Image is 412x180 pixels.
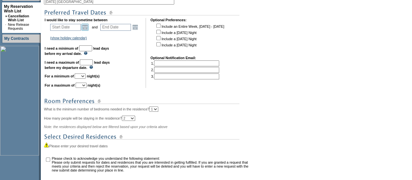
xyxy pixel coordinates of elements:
a: Open the calendar popup. [132,24,139,31]
a: My Reservation Wish List [4,4,33,13]
div: Please enter your desired travel dates [44,142,251,148]
b: For a minimum of [45,74,74,78]
b: night(s) [87,74,99,78]
a: (show holiday calendar) [50,36,87,40]
img: questionMark_lightBlue.gif [84,51,88,55]
input: Date format: M/D/Y. Shortcut keys: [T] for Today. [UP] or [.] for Next Day. [DOWN] or [,] for Pre... [100,24,131,31]
b: night(s) [88,83,100,87]
b: Optional Preferences: [150,18,187,22]
td: and [91,23,99,32]
img: icon_alert2.gif [44,142,49,147]
img: questionMark_lightBlue.gif [89,65,93,69]
b: lead days before my arrival date. [45,46,109,56]
span: Note: the residences displayed below are filtered based upon your criteria above [44,125,167,129]
b: » [5,14,7,18]
td: 1. [151,60,219,66]
b: I need a maximum of [45,60,79,64]
img: subTtlRoomPreferences.gif [44,97,239,105]
td: · [5,23,7,30]
a: New Release Requests [8,23,29,30]
input: Date format: M/D/Y. Shortcut keys: [T] for Today. [UP] or [.] for Next Day. [DOWN] or [,] for Pre... [50,24,81,31]
b: For a maximum of [45,83,75,87]
b: I would like to stay sometime between [45,18,107,22]
a: Open the calendar popup. [81,24,89,31]
b: lead days before my departure date. [45,60,110,70]
b: Optional Notification Email: [150,56,196,60]
a: My Contracts [4,36,29,41]
a: Cancellation Wish List [8,14,29,22]
td: Please check to acknowledge you understand the following statement: Please only submit requests f... [52,156,250,172]
td: 2. [151,67,219,73]
b: I need a minimum of [45,46,78,50]
td: 3. [151,74,219,79]
td: Include an Entire Week, [DATE] - [DATE] Include a [DATE] Night Include a [DATE] Night Include a [... [155,23,224,51]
